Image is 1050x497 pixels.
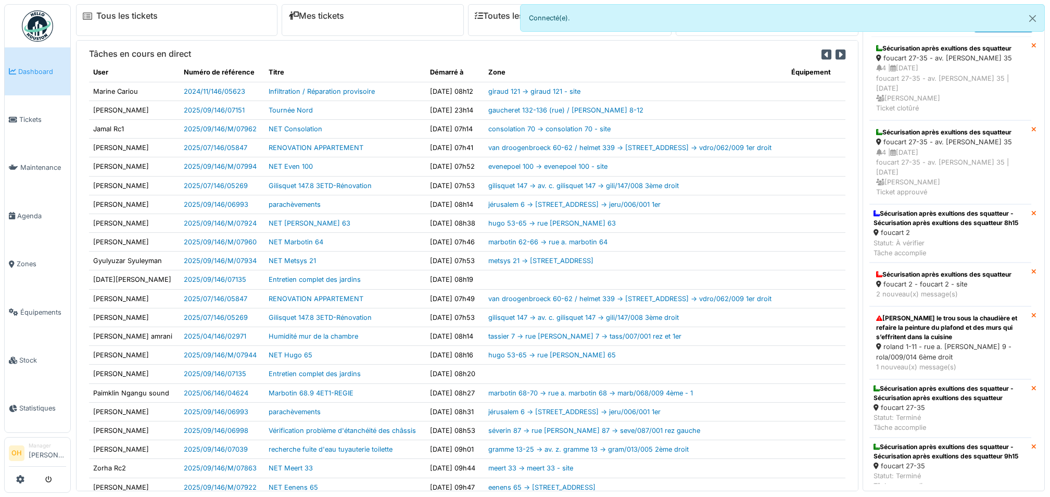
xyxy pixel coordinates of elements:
span: Dashboard [18,67,66,77]
div: foucart 27-35 [874,461,1027,471]
a: 2025/09/146/07135 [184,370,246,378]
td: Marine Cariou [89,82,180,101]
a: meert 33 -> meert 33 - site [488,464,573,472]
div: [PERSON_NAME] le trou sous la chaudière et refaire la peinture du plafond et des murs qui s’effri... [876,314,1024,342]
td: Jamal Rc1 [89,119,180,138]
a: 2025/09/146/07039 [184,445,248,453]
div: 2 nouveau(x) message(s) [876,289,1024,299]
td: [DATE] 08h19 [426,270,484,289]
div: 4 | [DATE] foucart 27-35 - av. [PERSON_NAME] 35 | [DATE] [PERSON_NAME] Ticket approuvé [876,147,1024,197]
td: [DATE] 07h46 [426,233,484,252]
td: [PERSON_NAME] [89,176,180,195]
a: 2025/09/146/06998 [184,427,248,434]
td: Gyulyuzar Syuleyman [89,252,180,270]
td: [PERSON_NAME] [89,402,180,421]
div: 4 | [DATE] foucart 27-35 - av. [PERSON_NAME] 35 | [DATE] [PERSON_NAME] Ticket clotûré [876,63,1024,113]
div: foucart 27-35 [874,403,1027,413]
td: [DATE] 07h53 [426,176,484,195]
span: translation missing: fr.shared.user [93,68,108,76]
a: Tous les tickets [96,11,158,21]
a: RENOVATION APPARTEMENT [269,295,363,303]
th: Titre [264,63,426,82]
td: [DATE][PERSON_NAME] [89,270,180,289]
th: Zone [484,63,787,82]
div: foucart 2 [874,228,1027,238]
div: 1 nouveau(x) message(s) [876,362,1024,372]
a: Gilisquet 147.8 3ETD-Rénovation [269,314,372,321]
a: NET Eenens 65 [269,483,318,491]
td: [DATE] 07h41 [426,139,484,157]
a: Stock [5,336,70,384]
td: [DATE] 07h53 [426,252,484,270]
a: 2025/09/146/M/07924 [184,219,257,227]
a: hugo 53-65 -> rue [PERSON_NAME] 63 [488,219,616,227]
a: metsys 21 -> [STREET_ADDRESS] [488,257,593,265]
span: Équipements [20,307,66,317]
a: Agenda [5,192,70,240]
a: Sécurisation après exultions des squatteur foucart 2 - foucart 2 - site 2 nouveau(x) message(s) [869,263,1031,306]
a: 2025/09/146/M/07944 [184,351,257,359]
a: gilisquet 147 -> av. c. gilisquet 147 -> gili/147/008 3ème droit [488,314,679,321]
a: 2025/07/146/05269 [184,182,248,190]
a: marbotin 68-70 -> rue a. marbotin 68 -> marb/068/009 4ème - 1 [488,389,693,397]
div: Sécurisation après exultions des squatteur [876,270,1024,279]
a: tassier 7 -> rue [PERSON_NAME] 7 -> tass/007/001 rez et 1er [488,332,681,340]
td: [DATE] 08h53 [426,421,484,440]
div: Statut: À vérifier Tâche accomplie [874,238,1027,258]
a: van droogenbroeck 60-62 / helmet 339 -> [STREET_ADDRESS] -> vdro/062/009 1er droit [488,144,771,152]
a: 2025/06/146/04624 [184,389,248,397]
a: 2025/07/146/05847 [184,144,247,152]
a: NET Marbotin 64 [269,238,323,246]
div: Connecté(e). [520,4,1045,32]
td: [DATE] 08h16 [426,346,484,365]
div: Manager [29,442,66,450]
a: 2025/07/146/05269 [184,314,248,321]
a: 2025/09/146/06993 [184,408,248,416]
div: Sécurisation après exultions des squatteur [876,128,1024,137]
button: Close [1021,5,1044,32]
a: giraud 121 -> giraud 121 - site [488,88,580,95]
td: [PERSON_NAME] [89,195,180,214]
a: Tournée Nord [269,106,313,114]
td: [DATE] 08h27 [426,383,484,402]
td: [DATE] 08h14 [426,327,484,346]
a: jérusalem 6 -> [STREET_ADDRESS] -> jeru/006/001 1er [488,408,661,416]
a: Entretien complet des jardins [269,370,361,378]
a: 2025/04/146/02971 [184,332,246,340]
a: NET Consolation [269,125,322,133]
td: [DATE] 09h44 [426,459,484,478]
a: NET Hugo 65 [269,351,312,359]
a: Sécurisation après exultions des squatteur - Sécurisation après exultions des squatteur 9h15 fouc... [869,438,1031,496]
a: Gilisquet 147.8 3ETD-Rénovation [269,182,372,190]
td: [DATE] 07h53 [426,308,484,327]
a: 2025/09/146/07135 [184,276,246,283]
td: [PERSON_NAME] [89,214,180,232]
a: NET [PERSON_NAME] 63 [269,219,350,227]
td: [DATE] 08h12 [426,82,484,101]
div: Sécurisation après exultions des squatteur - Sécurisation après exultions des squatteur 8h15 [874,209,1027,228]
a: gramme 13-25 -> av. z. gramme 13 -> gram/013/005 2ème droit [488,445,689,453]
td: [PERSON_NAME] [89,139,180,157]
td: [PERSON_NAME] [89,421,180,440]
a: parachèvements [269,201,321,208]
div: Sécurisation après exultions des squatteur - Sécurisation après exultions des squatteur 9h15 [874,442,1027,461]
a: Sécurisation après exultions des squatteur - Sécurisation après exultions des squatteur 8h15 fouc... [869,204,1031,263]
a: Sécurisation après exultions des squatteur - Sécurisation après exultions des squatteur foucart 2... [869,379,1031,438]
a: Vérification problème d'étanchéité des châssis [269,427,416,434]
a: [PERSON_NAME] le trou sous la chaudière et refaire la peinture du plafond et des murs qui s’effri... [869,306,1031,379]
td: [PERSON_NAME] amrani [89,327,180,346]
a: séverin 87 -> rue [PERSON_NAME] 87 -> seve/087/001 rez gauche [488,427,700,434]
td: [PERSON_NAME] [89,346,180,365]
span: Maintenance [20,163,66,172]
a: 2025/09/146/M/07960 [184,238,257,246]
td: [DATE] 07h49 [426,289,484,308]
a: NET Even 100 [269,163,313,170]
a: recherche fuite d'eau tuyauterie toilette [269,445,393,453]
a: Équipements [5,288,70,336]
a: 2025/09/146/06993 [184,201,248,208]
a: 2025/09/146/M/07922 [184,483,257,491]
h6: Tâches en cours en direct [89,49,191,59]
td: [PERSON_NAME] [89,289,180,308]
span: Agenda [17,211,66,221]
a: parachèvements [269,408,321,416]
